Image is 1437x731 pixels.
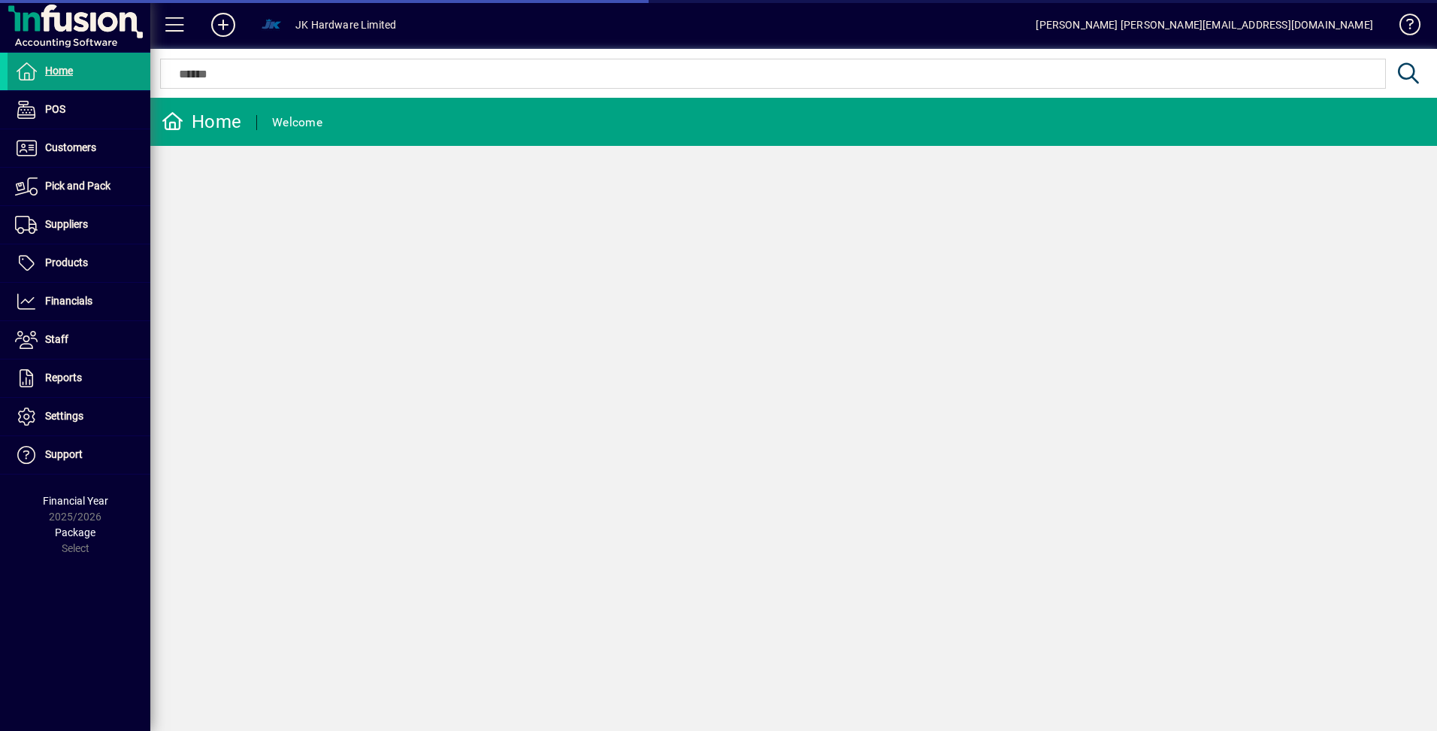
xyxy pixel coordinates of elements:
[1036,13,1373,37] div: [PERSON_NAME] [PERSON_NAME][EMAIL_ADDRESS][DOMAIN_NAME]
[8,244,150,282] a: Products
[45,180,110,192] span: Pick and Pack
[8,436,150,474] a: Support
[8,91,150,129] a: POS
[43,495,108,507] span: Financial Year
[45,333,68,345] span: Staff
[45,218,88,230] span: Suppliers
[45,256,88,268] span: Products
[8,398,150,435] a: Settings
[295,13,396,37] div: JK Hardware Limited
[272,111,322,135] div: Welcome
[55,526,95,538] span: Package
[8,129,150,167] a: Customers
[45,141,96,153] span: Customers
[45,295,92,307] span: Financials
[1388,3,1418,52] a: Knowledge Base
[45,448,83,460] span: Support
[8,206,150,244] a: Suppliers
[199,11,247,38] button: Add
[8,359,150,397] a: Reports
[247,11,295,38] button: Profile
[8,321,150,359] a: Staff
[8,283,150,320] a: Financials
[8,168,150,205] a: Pick and Pack
[162,110,241,134] div: Home
[45,65,73,77] span: Home
[45,410,83,422] span: Settings
[45,103,65,115] span: POS
[45,372,82,384] span: Reports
